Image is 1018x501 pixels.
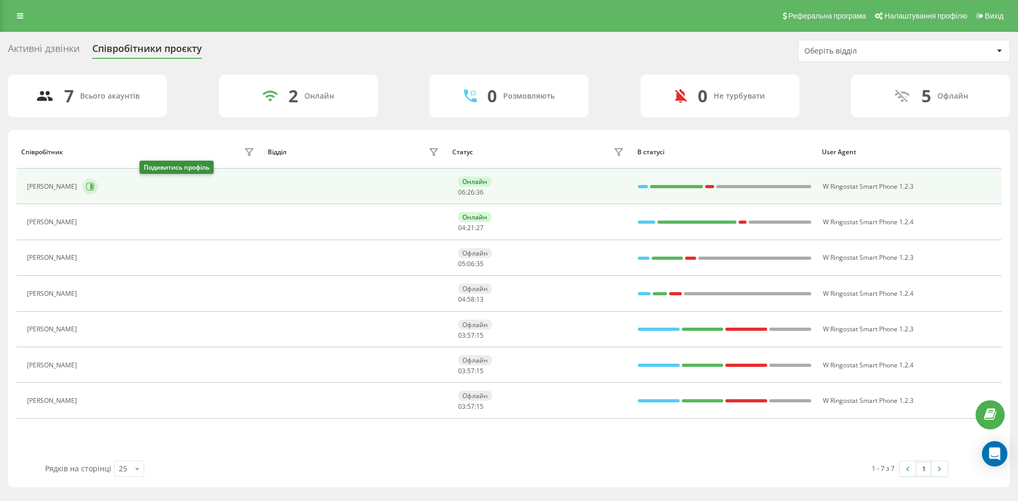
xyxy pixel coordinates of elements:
span: Налаштування профілю [884,12,967,20]
span: W Ringostat Smart Phone 1.2.3 [823,182,914,191]
span: W Ringostat Smart Phone 1.2.3 [823,253,914,262]
span: 05 [458,259,466,268]
span: 15 [476,366,484,375]
span: 06 [458,188,466,197]
span: W Ringostat Smart Phone 1.2.4 [823,361,914,370]
span: 27 [476,223,484,232]
span: 57 [467,402,475,411]
div: : : [458,189,484,196]
span: 21 [467,223,475,232]
span: 03 [458,366,466,375]
div: Статус [452,148,473,156]
span: Рядків на сторінці [45,463,111,473]
div: Онлайн [458,212,492,222]
div: : : [458,224,484,232]
div: [PERSON_NAME] [27,218,80,226]
div: [PERSON_NAME] [27,397,80,405]
div: 25 [119,463,127,474]
div: [PERSON_NAME] [27,326,80,333]
span: 26 [467,188,475,197]
div: В статусі [637,148,812,156]
span: W Ringostat Smart Phone 1.2.3 [823,396,914,405]
span: 04 [458,295,466,304]
span: 57 [467,331,475,340]
div: Офлайн [458,355,492,365]
div: Всього акаунтів [80,92,139,101]
div: : : [458,332,484,339]
div: Онлайн [304,92,334,101]
div: User Agent [822,148,997,156]
div: 2 [288,86,298,106]
div: Онлайн [458,177,492,187]
div: : : [458,403,484,410]
span: 03 [458,331,466,340]
div: [PERSON_NAME] [27,183,80,190]
div: 0 [487,86,497,106]
div: Відділ [268,148,286,156]
div: Подивитись профіль [139,161,214,174]
div: 7 [64,86,74,106]
span: 36 [476,188,484,197]
div: Оберіть відділ [804,47,931,56]
div: : : [458,367,484,375]
div: Розмовляють [503,92,555,101]
div: Open Intercom Messenger [982,441,1007,467]
span: 04 [458,223,466,232]
span: 57 [467,366,475,375]
div: 0 [698,86,707,106]
div: [PERSON_NAME] [27,290,80,297]
div: Не турбувати [714,92,765,101]
div: 1 - 7 з 7 [872,463,894,473]
div: Офлайн [937,92,968,101]
span: Вихід [985,12,1004,20]
span: 15 [476,402,484,411]
div: 5 [922,86,931,106]
div: Співробітник [21,148,63,156]
div: : : [458,260,484,268]
div: Співробітники проєкту [92,43,202,59]
span: 58 [467,295,475,304]
span: 03 [458,402,466,411]
span: 15 [476,331,484,340]
span: W Ringostat Smart Phone 1.2.4 [823,289,914,298]
span: 06 [467,259,475,268]
div: Активні дзвінки [8,43,80,59]
span: W Ringostat Smart Phone 1.2.4 [823,217,914,226]
div: : : [458,296,484,303]
div: Офлайн [458,391,492,401]
span: 13 [476,295,484,304]
span: W Ringostat Smart Phone 1.2.3 [823,324,914,333]
div: [PERSON_NAME] [27,254,80,261]
div: Офлайн [458,284,492,294]
div: Офлайн [458,248,492,258]
div: [PERSON_NAME] [27,362,80,369]
span: 35 [476,259,484,268]
span: Реферальна програма [788,12,866,20]
div: Офлайн [458,320,492,330]
a: 1 [916,461,932,476]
